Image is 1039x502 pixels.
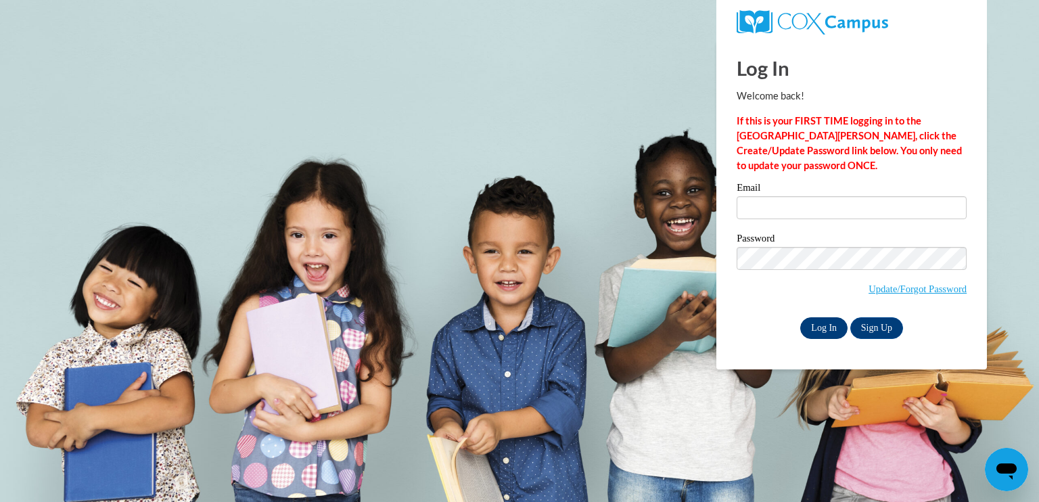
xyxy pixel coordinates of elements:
[737,10,888,35] img: COX Campus
[737,89,967,104] p: Welcome back!
[985,448,1028,491] iframe: Button to launch messaging window
[850,317,903,339] a: Sign Up
[737,233,967,247] label: Password
[737,115,962,171] strong: If this is your FIRST TIME logging in to the [GEOGRAPHIC_DATA][PERSON_NAME], click the Create/Upd...
[737,183,967,196] label: Email
[800,317,848,339] input: Log In
[737,54,967,82] h1: Log In
[737,10,967,35] a: COX Campus
[869,283,967,294] a: Update/Forgot Password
